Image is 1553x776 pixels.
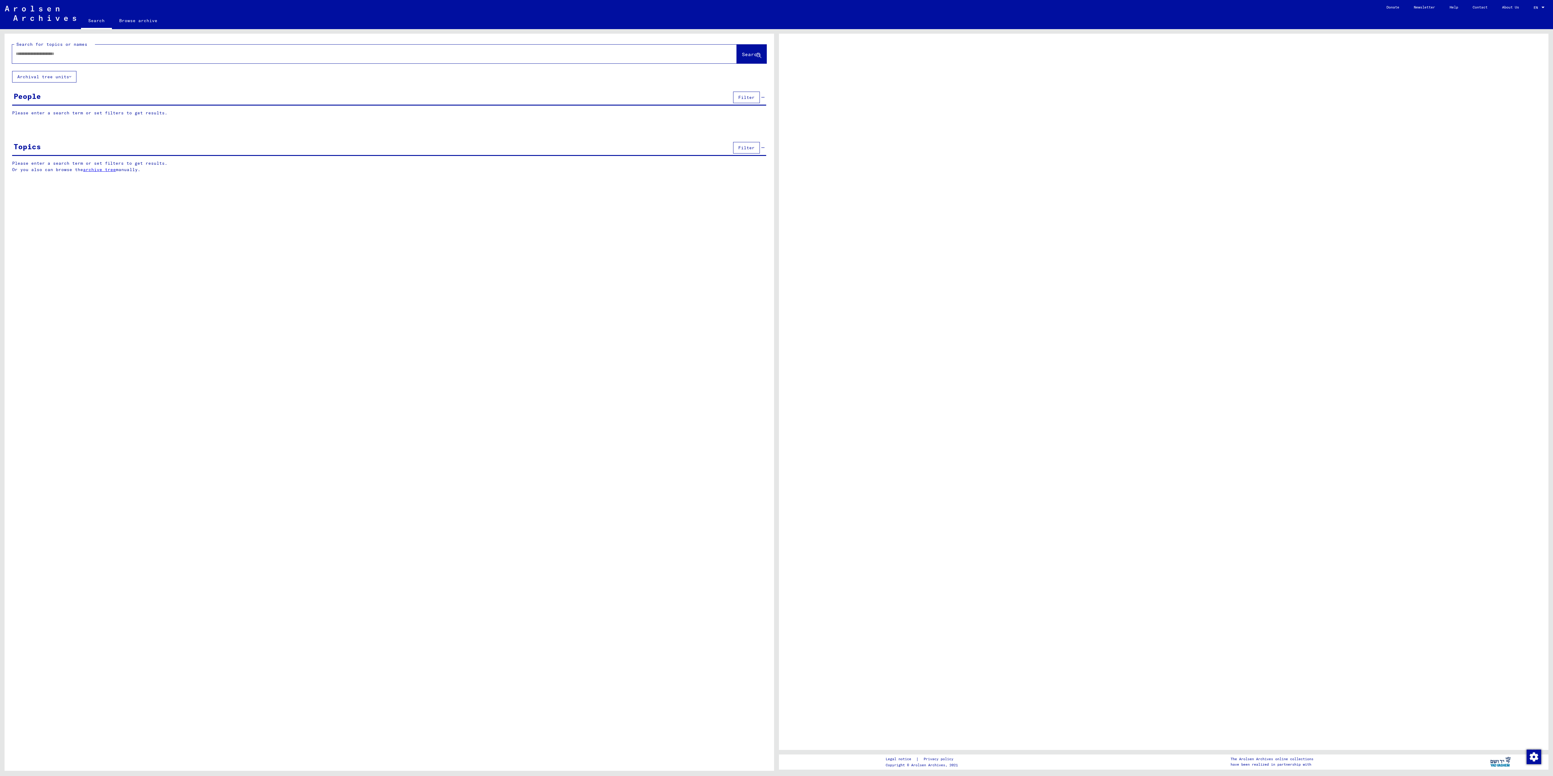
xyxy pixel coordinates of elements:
[742,51,760,57] span: Search
[1526,749,1541,764] div: Change consent
[737,45,766,63] button: Search
[1231,756,1313,762] p: The Arolsen Archives online collections
[738,95,755,100] span: Filter
[16,42,87,47] mat-label: Search for topics or names
[14,91,41,102] div: People
[886,762,961,768] p: Copyright © Arolsen Archives, 2021
[12,160,766,173] p: Please enter a search term or set filters to get results. Or you also can browse the manually.
[1534,5,1540,10] span: EN
[1231,762,1313,767] p: have been realized in partnership with
[112,13,165,28] a: Browse archive
[1527,750,1541,764] img: Change consent
[83,167,116,172] a: archive tree
[12,110,766,116] p: Please enter a search term or set filters to get results.
[738,145,755,150] span: Filter
[5,6,76,21] img: Arolsen_neg.svg
[12,71,76,83] button: Archival tree units
[886,756,916,762] a: Legal notice
[733,92,760,103] button: Filter
[81,13,112,29] a: Search
[14,141,41,152] div: Topics
[1489,754,1512,769] img: yv_logo.png
[919,756,961,762] a: Privacy policy
[733,142,760,154] button: Filter
[886,756,961,762] div: |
